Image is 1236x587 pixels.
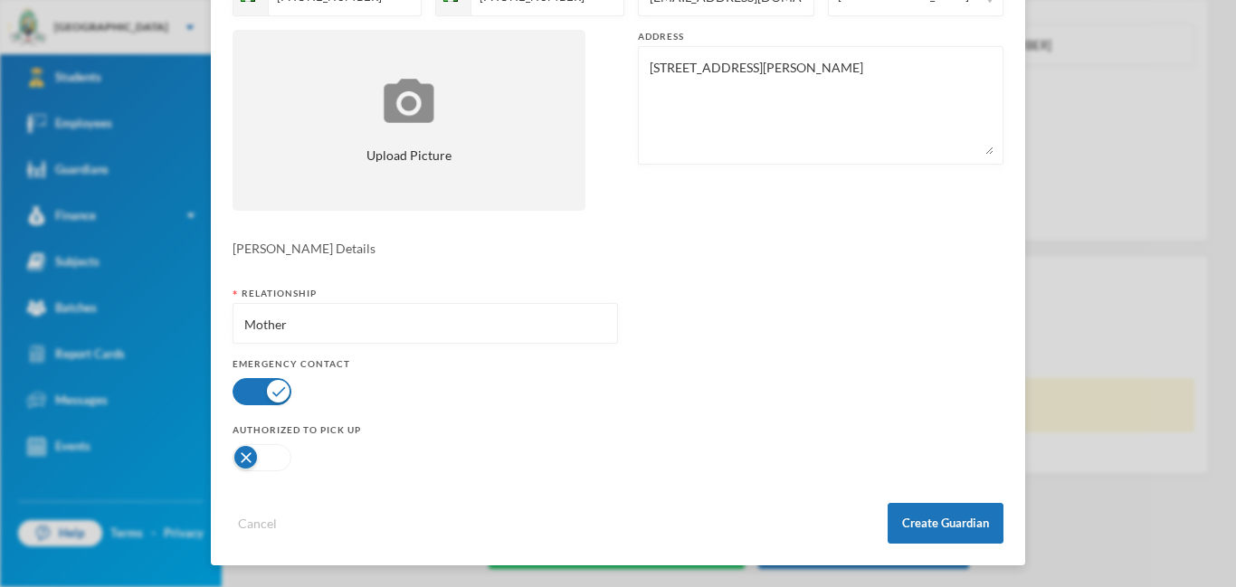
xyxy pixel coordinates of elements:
[233,423,618,437] div: Authorized to pick up
[242,304,608,345] input: eg: Mother, Father, Uncle, Aunt
[366,146,452,165] span: Upload Picture
[379,76,439,126] img: upload
[233,513,282,534] button: Cancel
[888,503,1003,544] button: Create Guardian
[638,30,1003,43] div: Address
[233,357,618,371] div: Emergency Contact
[648,56,994,155] textarea: [STREET_ADDRESS][PERSON_NAME]
[233,287,618,300] div: Relationship
[233,239,1003,258] div: [PERSON_NAME] Details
